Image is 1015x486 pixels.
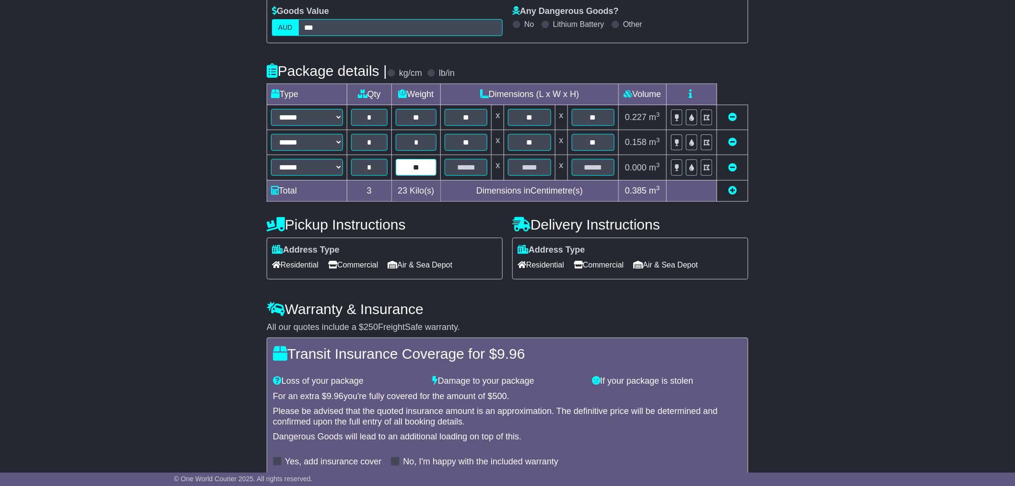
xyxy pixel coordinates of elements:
[625,137,647,147] span: 0.158
[553,20,604,29] label: Lithium Battery
[268,376,428,387] div: Loss of your package
[512,6,619,17] label: Any Dangerous Goods?
[728,163,737,172] a: Remove this item
[267,322,748,333] div: All our quotes include a $ FreightSafe warranty.
[273,406,742,427] div: Please be advised that the quoted insurance amount is an approximation. The definitive price will...
[518,257,564,272] span: Residential
[728,137,737,147] a: Remove this item
[388,257,453,272] span: Air & Sea Depot
[174,475,313,483] span: © One World Courier 2025. All rights reserved.
[497,346,525,362] span: 9.96
[649,186,660,195] span: m
[492,155,504,180] td: x
[267,180,347,201] td: Total
[623,20,642,29] label: Other
[267,217,503,232] h4: Pickup Instructions
[618,84,666,105] td: Volume
[428,376,588,387] div: Damage to your package
[649,112,660,122] span: m
[555,105,567,130] td: x
[398,186,407,195] span: 23
[625,186,647,195] span: 0.385
[347,84,392,105] td: Qty
[524,20,534,29] label: No
[267,63,387,79] h4: Package details |
[518,245,585,255] label: Address Type
[649,137,660,147] span: m
[649,163,660,172] span: m
[728,112,737,122] a: Remove this item
[272,245,340,255] label: Address Type
[267,84,347,105] td: Type
[273,391,742,402] div: For an extra $ you're fully covered for the amount of $ .
[439,68,455,79] label: lb/in
[625,163,647,172] span: 0.000
[555,155,567,180] td: x
[441,180,619,201] td: Dimensions in Centimetre(s)
[441,84,619,105] td: Dimensions (L x W x H)
[587,376,747,387] div: If your package is stolen
[493,391,507,401] span: 500
[273,346,742,362] h4: Transit Insurance Coverage for $
[285,457,381,467] label: Yes, add insurance cover
[634,257,698,272] span: Air & Sea Depot
[625,112,647,122] span: 0.227
[555,130,567,155] td: x
[399,68,422,79] label: kg/cm
[574,257,624,272] span: Commercial
[403,457,558,467] label: No, I'm happy with the included warranty
[391,180,441,201] td: Kilo(s)
[364,322,378,332] span: 250
[656,136,660,144] sup: 3
[492,105,504,130] td: x
[272,19,299,36] label: AUD
[267,301,748,317] h4: Warranty & Insurance
[656,111,660,118] sup: 3
[347,180,392,201] td: 3
[273,432,742,442] div: Dangerous Goods will lead to an additional loading on top of this.
[492,130,504,155] td: x
[327,391,343,401] span: 9.96
[328,257,378,272] span: Commercial
[656,161,660,169] sup: 3
[391,84,441,105] td: Weight
[656,184,660,192] sup: 3
[272,6,329,17] label: Goods Value
[512,217,748,232] h4: Delivery Instructions
[272,257,319,272] span: Residential
[728,186,737,195] a: Add new item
